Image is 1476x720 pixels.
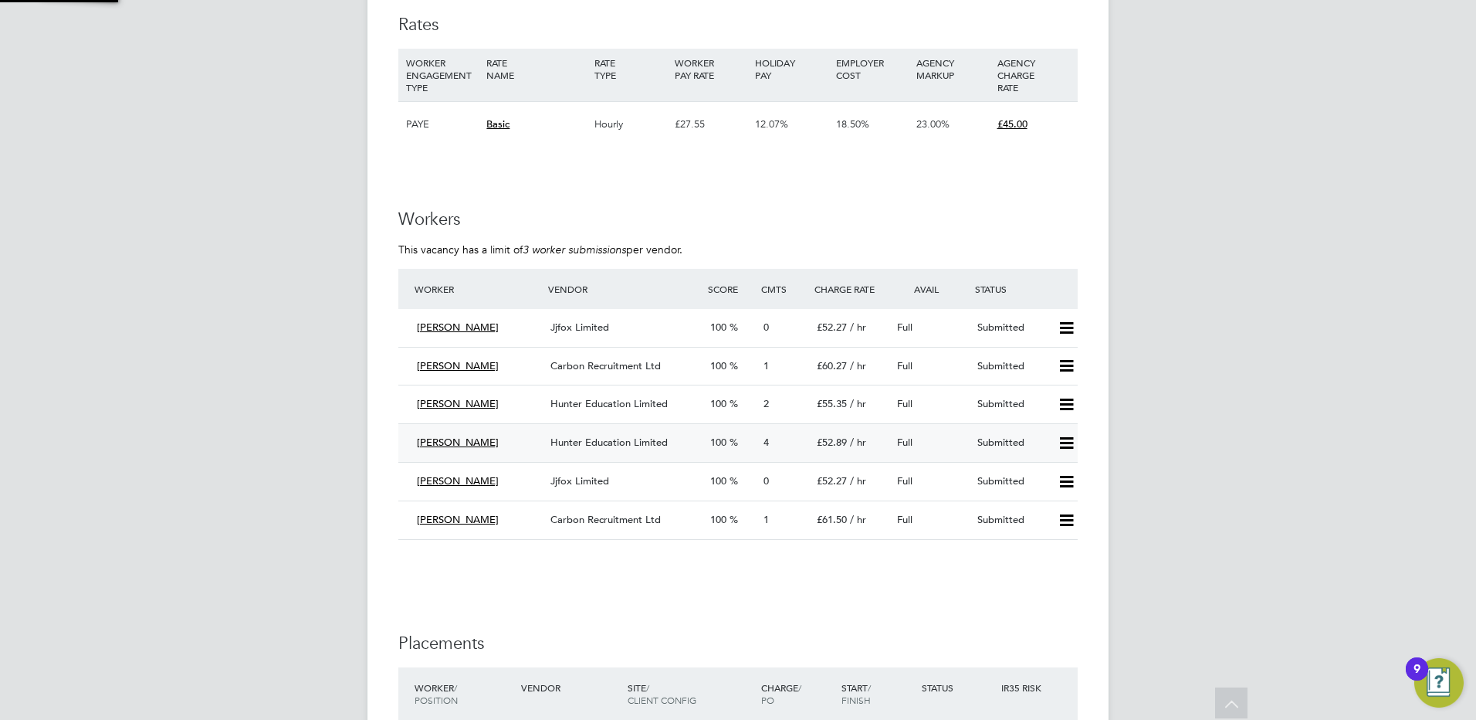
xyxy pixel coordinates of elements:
span: Full [897,397,912,410]
div: HOLIDAY PAY [751,49,831,89]
span: £60.27 [817,359,847,372]
h3: Placements [398,633,1078,655]
button: Open Resource Center, 9 new notifications [1414,658,1464,708]
div: £27.55 [671,102,751,147]
span: Jjfox Limited [550,321,609,334]
div: Worker [411,275,544,303]
span: [PERSON_NAME] [417,436,499,449]
span: 23.00% [916,117,950,131]
div: WORKER PAY RATE [671,49,751,89]
div: Submitted [971,354,1051,379]
div: WORKER ENGAGEMENT TYPE [402,49,482,101]
span: £52.27 [817,474,847,487]
span: Carbon Recruitment Ltd [550,359,661,372]
span: / hr [850,436,866,449]
span: £55.35 [817,397,847,410]
div: AGENCY MARKUP [912,49,993,89]
span: Basic [486,117,509,131]
span: £45.00 [997,117,1027,131]
div: AGENCY CHARGE RATE [994,49,1074,101]
span: £52.89 [817,436,847,449]
span: 4 [763,436,769,449]
span: / hr [850,359,866,372]
div: PAYE [402,102,482,147]
span: [PERSON_NAME] [417,397,499,410]
span: 100 [710,513,726,526]
span: / Position [415,681,458,706]
span: Full [897,513,912,526]
div: Submitted [971,392,1051,417]
div: Submitted [971,430,1051,456]
span: Hunter Education Limited [550,436,668,449]
h3: Workers [398,209,1078,231]
div: Status [971,275,1078,303]
span: / PO [761,681,801,706]
span: [PERSON_NAME] [417,513,499,526]
div: Vendor [544,275,704,303]
em: 3 worker submissions [523,243,626,256]
span: 100 [710,436,726,449]
span: / Finish [841,681,871,706]
span: 100 [710,474,726,487]
span: [PERSON_NAME] [417,359,499,372]
span: / hr [850,513,866,526]
div: Avail [891,275,971,303]
div: Submitted [971,469,1051,494]
span: Jjfox Limited [550,474,609,487]
div: Charge Rate [811,275,891,303]
span: Full [897,474,912,487]
span: 12.07% [755,117,788,131]
div: Cmts [757,275,811,303]
span: 100 [710,359,726,372]
div: Charge [757,674,838,714]
div: 9 [1413,669,1420,689]
span: 18.50% [836,117,869,131]
div: Status [918,674,998,701]
div: Score [704,275,757,303]
span: Carbon Recruitment Ltd [550,513,661,526]
span: £61.50 [817,513,847,526]
span: [PERSON_NAME] [417,474,499,487]
div: Worker [411,674,517,714]
span: Hunter Education Limited [550,397,668,410]
span: Full [897,321,912,334]
span: 100 [710,321,726,334]
span: 100 [710,397,726,410]
span: 0 [763,321,769,334]
span: / hr [850,474,866,487]
span: 1 [763,513,769,526]
span: [PERSON_NAME] [417,321,499,334]
div: Vendor [517,674,624,701]
p: This vacancy has a limit of per vendor. [398,243,1078,256]
div: Site [624,674,757,714]
div: RATE TYPE [591,49,671,89]
div: Submitted [971,508,1051,533]
div: IR35 Risk [997,674,1051,701]
span: Full [897,359,912,372]
span: 0 [763,474,769,487]
h3: Rates [398,14,1078,36]
span: Full [897,436,912,449]
span: / hr [850,397,866,410]
span: 2 [763,397,769,410]
div: RATE NAME [482,49,590,89]
span: / Client Config [628,681,696,706]
div: Hourly [591,102,671,147]
span: / hr [850,321,866,334]
span: £52.27 [817,321,847,334]
div: Start [838,674,918,714]
span: 1 [763,359,769,372]
div: EMPLOYER COST [832,49,912,89]
div: Submitted [971,315,1051,341]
